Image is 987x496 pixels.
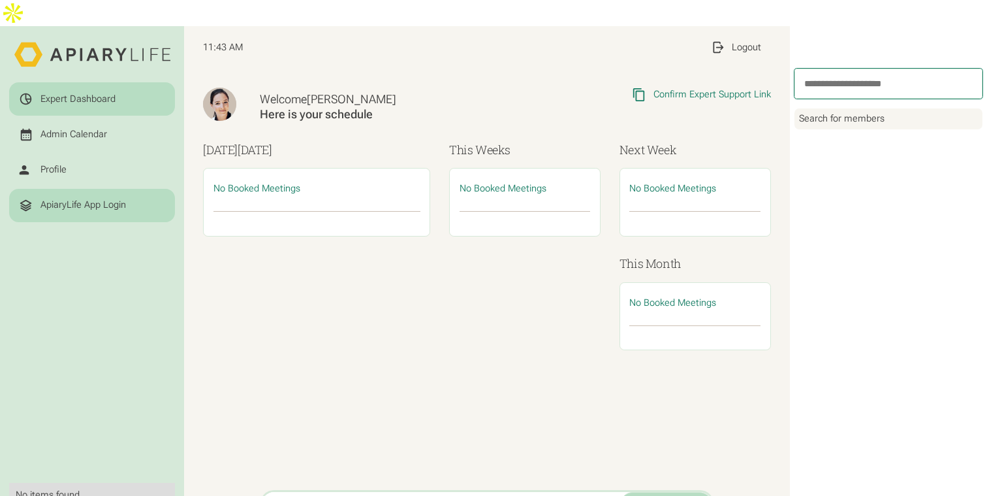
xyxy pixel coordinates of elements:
span: No Booked Meetings [213,183,300,194]
div: Here is your schedule [260,107,513,122]
span: No Booked Meetings [460,183,546,194]
div: ApiaryLife App Login [40,199,126,211]
a: ApiaryLife App Login [9,189,175,222]
a: Logout [701,31,771,64]
div: Profile [40,164,67,176]
span: No Booked Meetings [629,297,716,308]
h3: [DATE] [203,141,430,159]
h3: This Month [619,255,771,273]
span: [DATE] [238,142,272,157]
a: Expert Dashboard [9,82,175,116]
a: Profile [9,154,175,187]
div: Welcome [260,92,513,107]
div: Logout [732,42,761,54]
span: [PERSON_NAME] [307,92,396,106]
div: Confirm Expert Support Link [653,89,771,101]
div: Admin Calendar [40,129,107,141]
h3: Next Week [619,141,771,159]
span: 11:43 AM [203,42,243,54]
a: Admin Calendar [9,118,175,152]
div: Expert Dashboard [40,93,116,105]
span: No Booked Meetings [629,183,716,194]
h3: This Weeks [449,141,601,159]
div: Search for members [794,108,982,130]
